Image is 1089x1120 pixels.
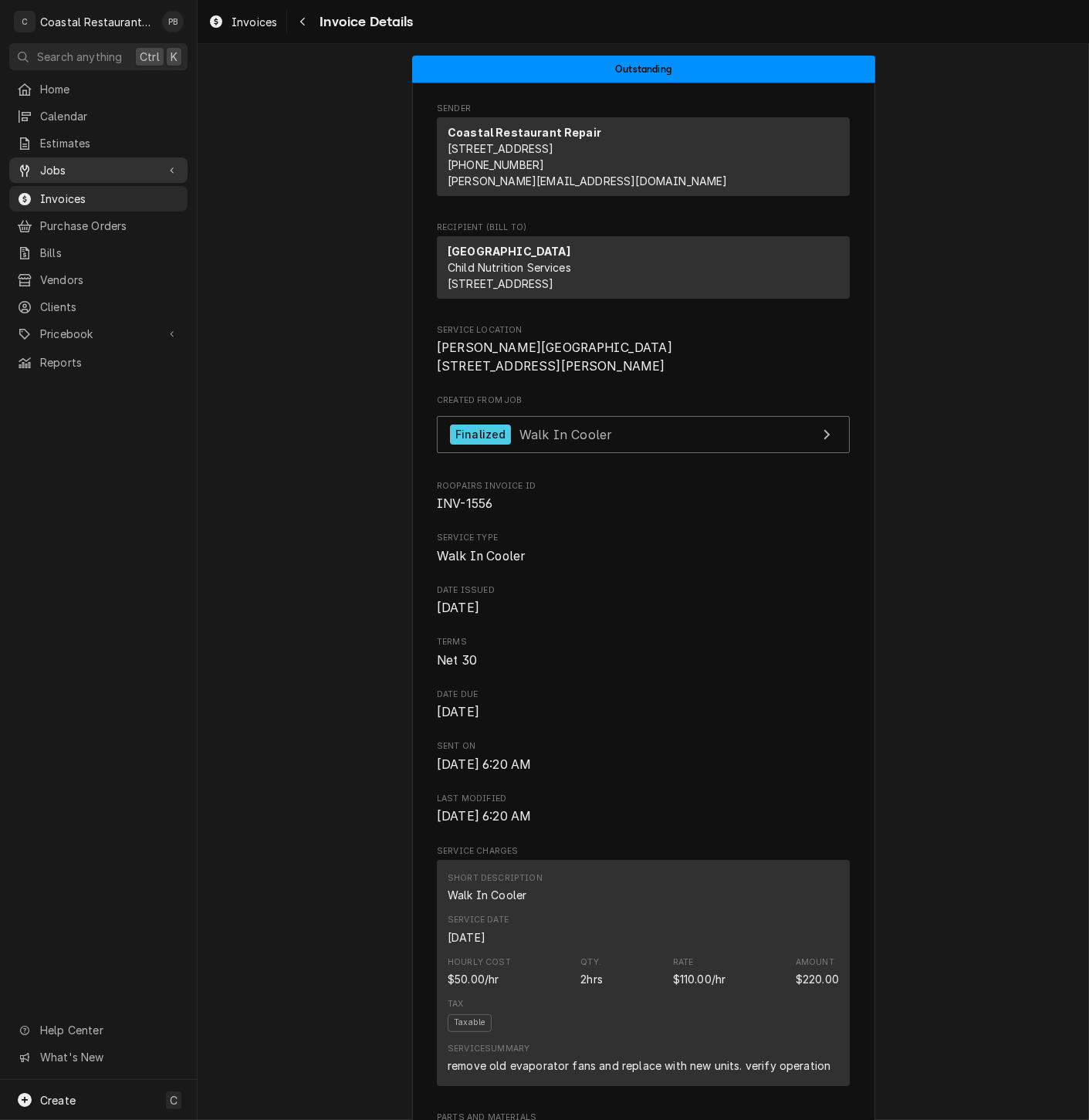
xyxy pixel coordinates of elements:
span: Last Modified [437,807,850,826]
span: Purchase Orders [40,218,180,234]
span: Service Location [437,339,850,375]
span: Sent On [437,756,850,774]
div: Roopairs Invoice ID [437,480,850,513]
div: Finalized [450,425,511,445]
div: Service Summary [448,1043,529,1055]
span: Recipient (Bill To) [437,222,850,234]
span: Date Issued [437,584,850,597]
div: Terms [437,636,850,669]
span: Ctrl [140,49,160,65]
div: Service Charges [437,845,850,1093]
a: Reports [9,350,188,375]
div: Price [673,956,726,987]
span: Roopairs Invoice ID [437,495,850,513]
a: [PERSON_NAME][EMAIL_ADDRESS][DOMAIN_NAME] [448,174,728,188]
div: Amount [796,956,834,969]
div: Amount [796,971,839,987]
div: Coastal Restaurant Repair [40,14,154,30]
span: [DATE] [437,705,479,719]
div: Quantity [580,956,603,987]
div: Short Description [448,887,526,903]
div: Service Location [437,324,850,376]
span: Outstanding [615,64,671,74]
span: Date Due [437,703,850,722]
div: Rate [673,956,694,969]
span: Date Issued [437,599,850,618]
span: Taxable [448,1014,492,1032]
a: Go to Pricebook [9,321,188,347]
a: [PHONE_NUMBER] [448,158,544,171]
div: Phill Blush's Avatar [162,11,184,32]
span: Sender [437,103,850,115]
a: View Job [437,416,850,454]
div: Sender [437,117,850,196]
span: Net 30 [437,653,477,668]
span: C [170,1092,178,1108]
span: Walk In Cooler [437,549,525,563]
span: Service Type [437,547,850,566]
div: Recipient (Bill To) [437,236,850,305]
span: Invoices [232,14,277,30]
strong: Coastal Restaurant Repair [448,126,601,139]
div: Status [412,56,875,83]
span: [DATE] 6:20 AM [437,809,531,824]
span: Reports [40,354,180,371]
div: Tax [448,998,463,1010]
div: remove old evaporator fans and replace with new units. verify operation [448,1057,830,1074]
span: Jobs [40,162,157,178]
span: [STREET_ADDRESS] [448,142,554,155]
div: Sent On [437,740,850,773]
a: Go to Help Center [9,1017,188,1043]
span: Search anything [37,49,122,65]
a: Estimates [9,130,188,156]
a: Go to Jobs [9,157,188,183]
a: Bills [9,240,188,266]
span: INV-1556 [437,496,492,511]
div: Invoice Recipient [437,222,850,306]
div: Date Issued [437,584,850,618]
span: Service Location [437,324,850,337]
span: [PERSON_NAME][GEOGRAPHIC_DATA] [STREET_ADDRESS][PERSON_NAME] [437,340,672,374]
span: Vendors [40,272,180,288]
span: K [171,49,178,65]
span: Pricebook [40,326,157,342]
div: Service Charges List [437,860,850,1093]
div: Amount [796,956,839,987]
div: Service Type [437,532,850,565]
a: Clients [9,294,188,320]
div: Qty. [580,956,601,969]
div: Short Description [448,872,543,903]
span: Home [40,81,180,97]
div: Line Item [437,860,850,1086]
a: Vendors [9,267,188,293]
a: Invoices [202,9,283,35]
div: PB [162,11,184,32]
div: Date Due [437,689,850,722]
span: Terms [437,651,850,670]
a: Go to What's New [9,1044,188,1070]
span: Create [40,1094,76,1107]
div: Hourly Cost [448,956,511,969]
div: Short Description [448,872,543,885]
span: Walk In Cooler [519,426,612,442]
span: Service Charges [437,845,850,858]
div: Service Date [448,914,509,926]
span: Last Modified [437,793,850,805]
span: Date Due [437,689,850,701]
span: Invoice Details [315,12,413,32]
span: [DATE] [437,601,479,615]
span: [DATE] 6:20 AM [437,757,531,772]
span: Clients [40,299,180,315]
div: Recipient (Bill To) [437,236,850,299]
div: Service Date [448,914,509,945]
div: Sender [437,117,850,202]
span: What's New [40,1049,178,1065]
div: Service Date [448,929,485,946]
div: Last Modified [437,793,850,826]
span: Invoices [40,191,180,207]
span: Terms [437,636,850,648]
span: Roopairs Invoice ID [437,480,850,492]
span: Service Type [437,532,850,544]
div: Cost [448,956,511,987]
span: Help Center [40,1022,178,1038]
